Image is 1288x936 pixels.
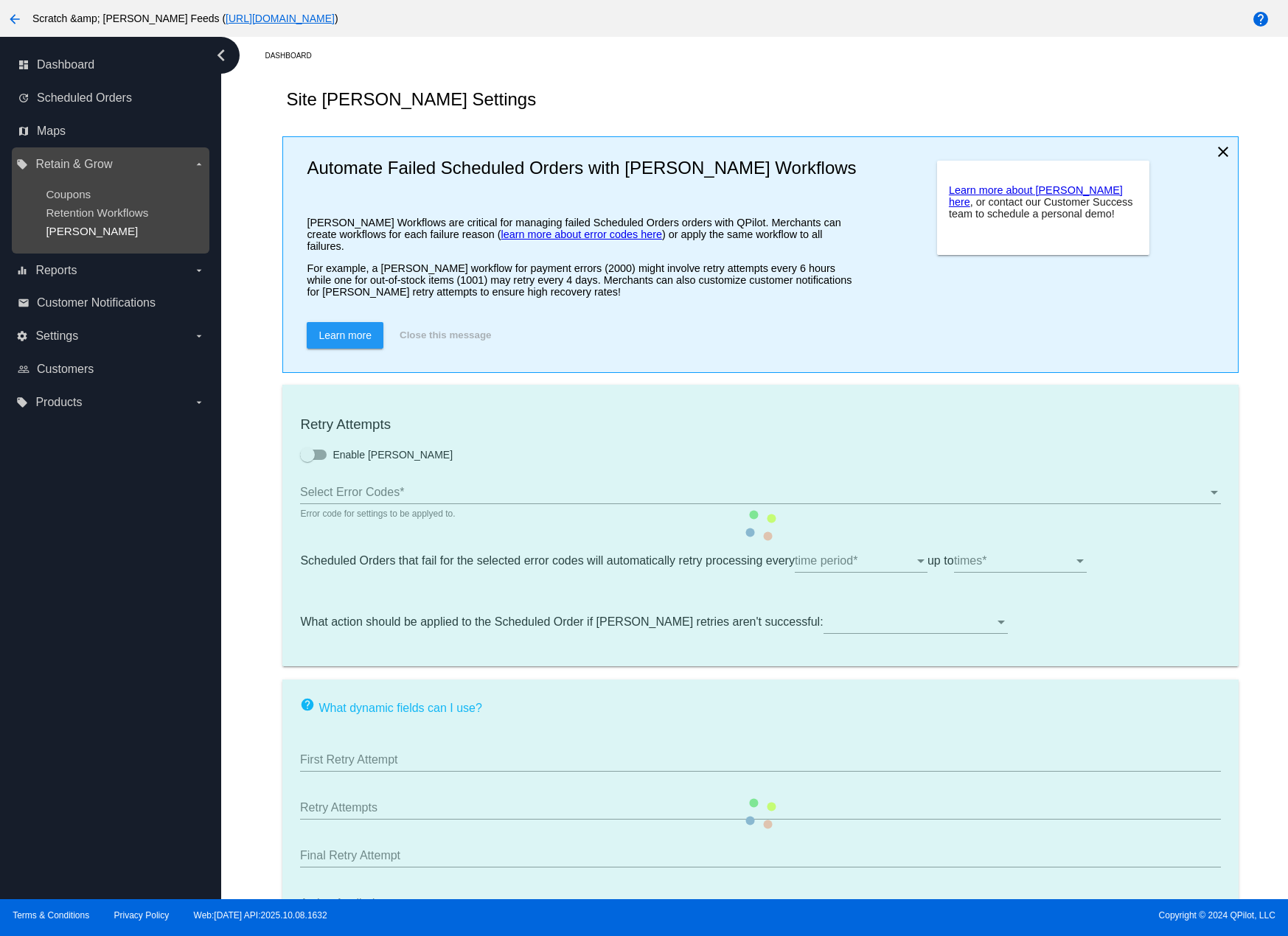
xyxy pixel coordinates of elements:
i: local_offer [16,158,28,170]
a: learn more about error codes here [501,228,662,240]
i: arrow_drop_down [193,265,205,276]
span: Copyright © 2024 QPilot, LLC [657,910,1275,921]
span: , or contact our Customer Success team to schedule a personal demo! [949,196,1133,220]
a: [URL][DOMAIN_NAME] [226,13,335,24]
i: arrow_drop_down [193,158,205,170]
a: Terms & Conditions [13,910,89,921]
a: Retention Workflows [46,206,148,219]
a: dashboard Dashboard [18,53,205,77]
i: dashboard [18,59,29,71]
span: Maps [37,125,66,138]
i: people_outline [18,363,29,375]
a: email Customer Notifications [18,291,205,315]
span: Customers [37,363,94,376]
a: Privacy Policy [114,910,170,921]
a: [PERSON_NAME] [46,225,138,237]
i: map [18,125,29,137]
i: email [18,297,29,309]
i: arrow_drop_down [193,397,205,408]
i: arrow_drop_down [193,330,205,342]
span: Customer Notifications [37,296,156,310]
a: people_outline Customers [18,357,205,381]
i: local_offer [16,397,28,408]
i: equalizer [16,265,28,276]
span: Settings [35,329,78,343]
a: Learn more [307,322,383,349]
i: chevron_left [209,43,233,67]
p: [PERSON_NAME] Workflows are critical for managing failed Scheduled Orders orders with QPilot. Mer... [307,217,860,252]
mat-icon: help [1252,10,1270,28]
i: update [18,92,29,104]
span: Scheduled Orders [37,91,132,105]
span: Dashboard [37,58,94,71]
a: update Scheduled Orders [18,86,205,110]
h2: Automate Failed Scheduled Orders with [PERSON_NAME] Workflows [307,158,860,178]
mat-icon: close [1214,143,1232,161]
span: Scratch &amp; [PERSON_NAME] Feeds ( ) [32,13,338,24]
h2: Site [PERSON_NAME] Settings [286,89,536,110]
span: Products [35,396,82,409]
button: Close this message [395,322,495,349]
span: Retain & Grow [35,158,112,171]
i: settings [16,330,28,342]
mat-icon: arrow_back [6,10,24,28]
a: Coupons [46,188,91,200]
a: Dashboard [265,44,324,67]
a: map Maps [18,119,205,143]
p: For example, a [PERSON_NAME] workflow for payment errors (2000) might involve retry attempts ever... [307,262,860,298]
a: Web:[DATE] API:2025.10.08.1632 [194,910,327,921]
span: Learn more [318,329,372,341]
a: Learn more about [PERSON_NAME] here [949,184,1123,208]
span: Reports [35,264,77,277]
